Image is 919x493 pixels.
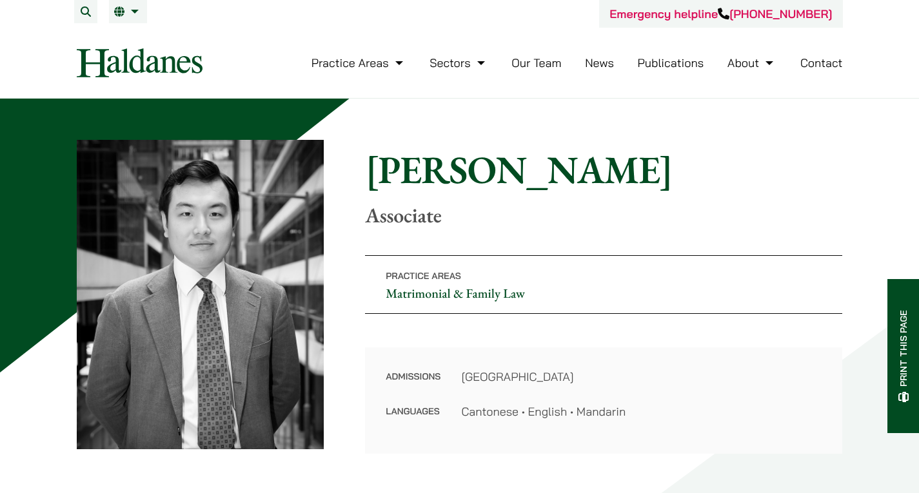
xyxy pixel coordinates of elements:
a: Emergency helpline[PHONE_NUMBER] [609,6,832,21]
p: Associate [365,203,842,227]
dt: Admissions [386,368,440,403]
dt: Languages [386,403,440,420]
a: About [727,55,776,70]
a: Contact [800,55,843,70]
a: EN [114,6,142,17]
dd: Cantonese • English • Mandarin [461,403,822,420]
a: Publications [638,55,704,70]
a: Our Team [511,55,561,70]
a: Practice Areas [311,55,406,70]
img: Logo of Haldanes [77,48,203,77]
a: Matrimonial & Family Law [386,285,525,302]
a: Sectors [430,55,488,70]
dd: [GEOGRAPHIC_DATA] [461,368,822,385]
a: News [585,55,614,70]
h1: [PERSON_NAME] [365,146,842,193]
span: Practice Areas [386,270,461,282]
